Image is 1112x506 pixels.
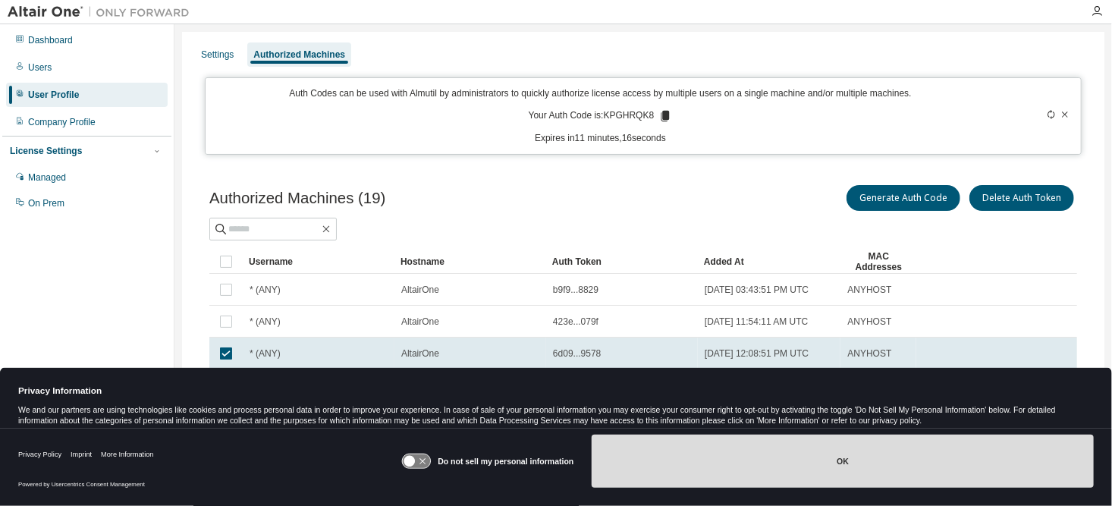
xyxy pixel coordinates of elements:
div: License Settings [10,145,82,157]
span: AltairOne [401,347,439,360]
div: Settings [201,49,234,61]
div: On Prem [28,197,64,209]
p: Auth Codes can be used with Almutil by administrators to quickly authorize license access by mult... [215,87,986,100]
p: Expires in 11 minutes, 16 seconds [215,132,986,145]
div: Authorized Machines [253,49,345,61]
span: AltairOne [401,316,439,328]
span: * (ANY) [250,347,281,360]
div: Auth Token [552,250,692,274]
div: Managed [28,171,66,184]
button: Generate Auth Code [847,185,960,211]
span: * (ANY) [250,284,281,296]
span: ANYHOST [847,347,891,360]
span: [DATE] 11:54:11 AM UTC [705,316,809,328]
span: * (ANY) [250,316,281,328]
span: b9f9...8829 [553,284,598,296]
div: Hostname [401,250,540,274]
p: Your Auth Code is: KPGHRQK8 [529,109,673,123]
div: Username [249,250,388,274]
span: ANYHOST [847,284,891,296]
img: Altair One [8,5,197,20]
div: User Profile [28,89,79,101]
span: AltairOne [401,284,439,296]
div: Users [28,61,52,74]
span: [DATE] 03:43:51 PM UTC [705,284,809,296]
span: ANYHOST [847,316,891,328]
div: Company Profile [28,116,96,128]
span: 423e...079f [553,316,598,328]
div: Dashboard [28,34,73,46]
div: Added At [704,250,834,274]
span: Authorized Machines (19) [209,190,385,207]
button: Delete Auth Token [969,185,1074,211]
div: MAC Addresses [847,250,910,274]
span: [DATE] 12:08:51 PM UTC [705,347,809,360]
span: 6d09...9578 [553,347,601,360]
